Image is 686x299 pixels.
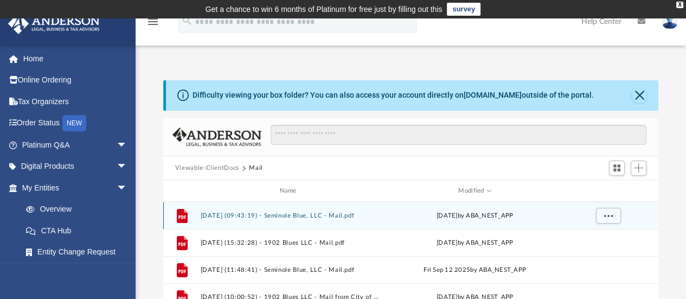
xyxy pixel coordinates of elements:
[206,3,443,16] div: Get a chance to win 6 months of Platinum for free just by filling out this
[8,112,144,135] a: Order StatusNEW
[117,156,138,178] span: arrow_drop_down
[15,241,144,263] a: Entity Change Request
[662,14,678,29] img: User Pic
[385,238,565,248] div: [DATE] by ABA_NEST_APP
[632,88,647,103] button: Close
[117,134,138,156] span: arrow_drop_down
[175,163,239,173] button: Viewable-ClientDocs
[249,163,263,173] button: Mail
[200,239,380,246] button: [DATE] (15:32:28) - 1902 Blues LLC - Mail.pdf
[676,2,683,8] div: close
[193,90,594,101] div: Difficulty viewing your box folder? You can also access your account directly on outside of the p...
[609,161,625,176] button: Switch to Grid View
[8,156,144,177] a: Digital Productsarrow_drop_down
[62,115,86,131] div: NEW
[631,161,647,176] button: Add
[200,212,380,219] button: [DATE] (09:43:19) - Seminole Blue, LLC - Mail.pdf
[8,91,144,112] a: Tax Organizers
[385,265,565,275] div: Fri Sep 12 2025 by ABA_NEST_APP
[595,208,620,224] button: More options
[168,186,195,196] div: id
[447,3,480,16] a: survey
[200,186,380,196] div: Name
[200,266,380,273] button: [DATE] (11:48:41) - Seminole Blue, LLC - Mail.pdf
[146,21,159,28] a: menu
[569,186,645,196] div: id
[8,48,144,69] a: Home
[15,220,144,241] a: CTA Hub
[464,91,522,99] a: [DOMAIN_NAME]
[117,177,138,199] span: arrow_drop_down
[384,186,565,196] div: Modified
[15,199,144,220] a: Overview
[8,177,144,199] a: My Entitiesarrow_drop_down
[181,15,193,27] i: search
[8,69,144,91] a: Online Ordering
[146,15,159,28] i: menu
[5,13,103,34] img: Anderson Advisors Platinum Portal
[271,125,646,145] input: Search files and folders
[8,134,144,156] a: Platinum Q&Aarrow_drop_down
[385,211,565,221] div: [DATE] by ABA_NEST_APP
